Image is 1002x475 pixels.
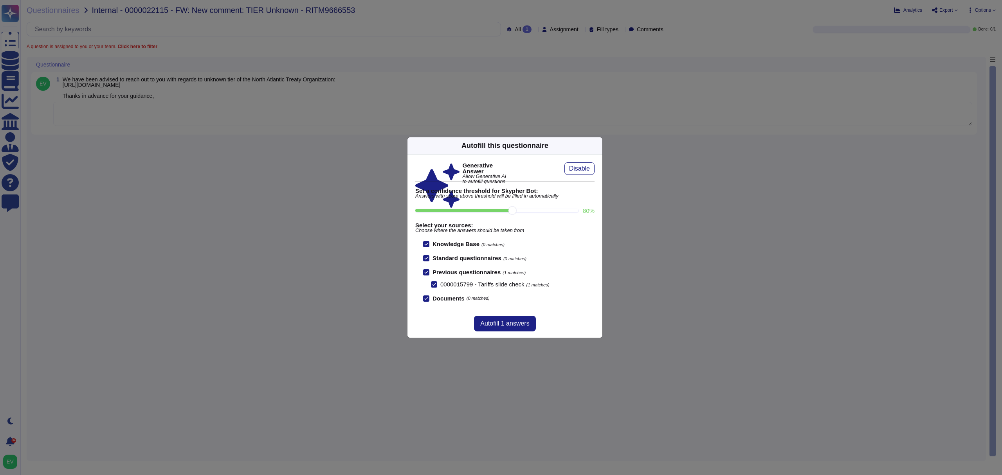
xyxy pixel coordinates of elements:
span: Allow Generative AI to autofill questions [463,174,507,184]
span: (1 matches) [526,282,550,287]
b: Standard questionnaires [433,255,501,261]
span: Choose where the answers should be taken from [415,228,595,233]
b: Set a confidence threshold for Skypher Bot: [415,188,595,194]
span: Autofill 1 answers [480,320,529,327]
span: (0 matches) [467,296,490,300]
button: Disable [564,162,595,175]
button: Autofill 1 answers [474,316,535,331]
span: 0000015799 - Tariffs slide check [440,281,524,288]
label: 80 % [583,208,595,214]
b: Generative Answer [463,162,507,174]
b: Previous questionnaires [433,269,501,275]
b: Select your sources: [415,222,595,228]
span: Answers with score above threshold will be filled in automatically [415,194,595,199]
b: Documents [433,295,465,301]
span: Disable [569,166,590,172]
span: (0 matches) [503,256,526,261]
span: (1 matches) [503,270,526,275]
div: Autofill this questionnaire [461,140,548,151]
span: (0 matches) [481,242,505,247]
b: Knowledge Base [433,241,479,247]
